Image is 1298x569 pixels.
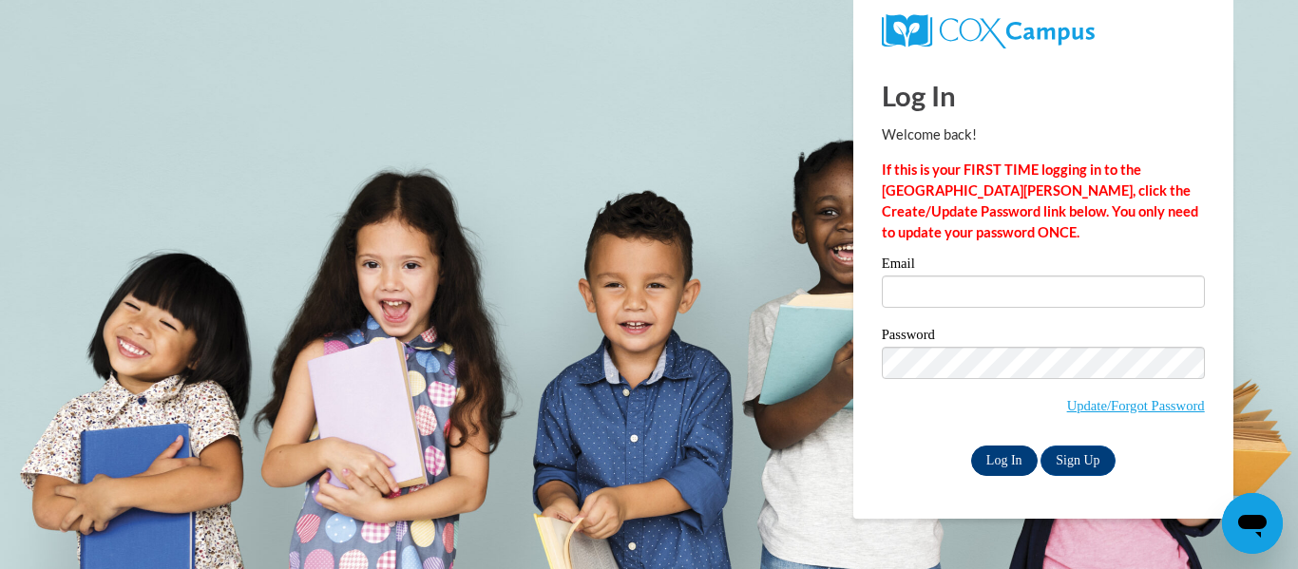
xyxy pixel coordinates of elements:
a: Sign Up [1040,446,1115,476]
iframe: Button to launch messaging window [1222,493,1283,554]
h1: Log In [882,76,1205,115]
a: Update/Forgot Password [1067,398,1205,413]
p: Welcome back! [882,124,1205,145]
input: Log In [971,446,1038,476]
strong: If this is your FIRST TIME logging in to the [GEOGRAPHIC_DATA][PERSON_NAME], click the Create/Upd... [882,161,1198,240]
label: Email [882,256,1205,275]
a: COX Campus [882,14,1205,48]
img: COX Campus [882,14,1095,48]
label: Password [882,328,1205,347]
